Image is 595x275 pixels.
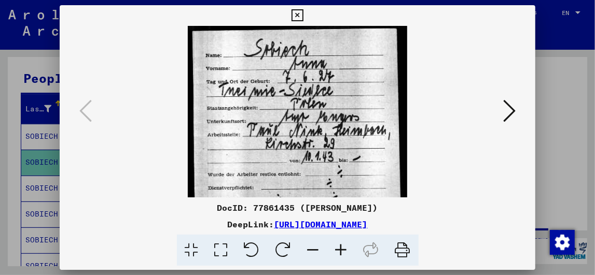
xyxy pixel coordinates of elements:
[550,230,575,255] img: Change consent
[60,218,536,230] div: DeepLink:
[274,219,368,229] a: [URL][DOMAIN_NAME]
[549,229,574,254] div: Change consent
[60,201,536,214] div: DocID: 77861435 ([PERSON_NAME])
